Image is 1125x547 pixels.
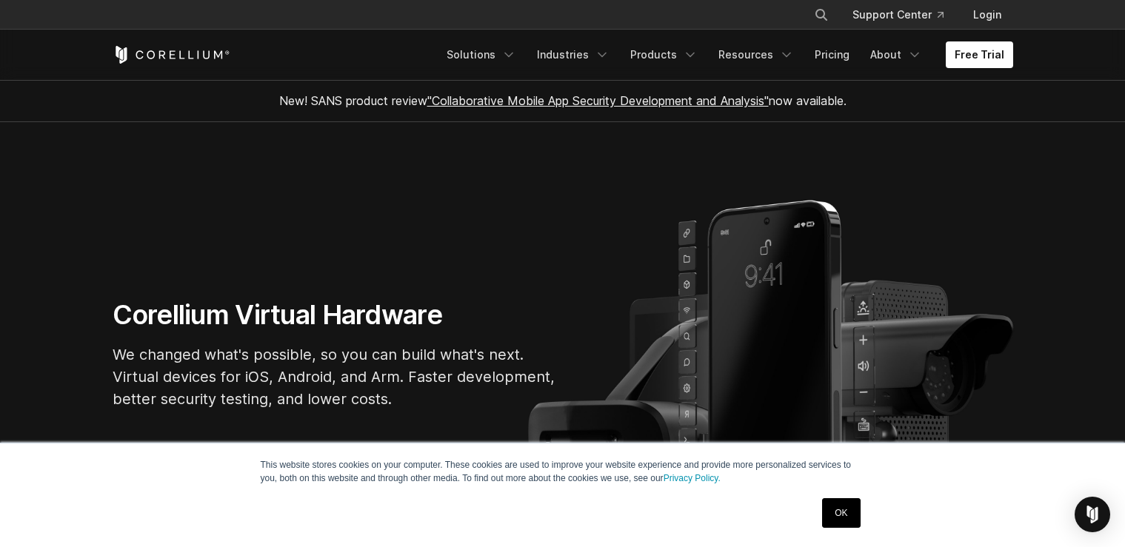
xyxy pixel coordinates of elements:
a: Free Trial [946,41,1013,68]
a: Resources [710,41,803,68]
span: New! SANS product review now available. [279,93,847,108]
a: "Collaborative Mobile App Security Development and Analysis" [427,93,769,108]
a: About [861,41,931,68]
a: Privacy Policy. [664,473,721,483]
p: We changed what's possible, so you can build what's next. Virtual devices for iOS, Android, and A... [113,343,557,410]
p: This website stores cookies on your computer. These cookies are used to improve your website expe... [261,458,865,485]
a: Solutions [438,41,525,68]
div: Navigation Menu [796,1,1013,28]
button: Search [808,1,835,28]
div: Navigation Menu [438,41,1013,68]
a: Products [621,41,707,68]
a: Corellium Home [113,46,230,64]
a: Industries [528,41,618,68]
h1: Corellium Virtual Hardware [113,298,557,332]
a: OK [822,498,860,528]
a: Pricing [806,41,858,68]
div: Open Intercom Messenger [1075,497,1110,532]
a: Login [961,1,1013,28]
a: Support Center [841,1,955,28]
